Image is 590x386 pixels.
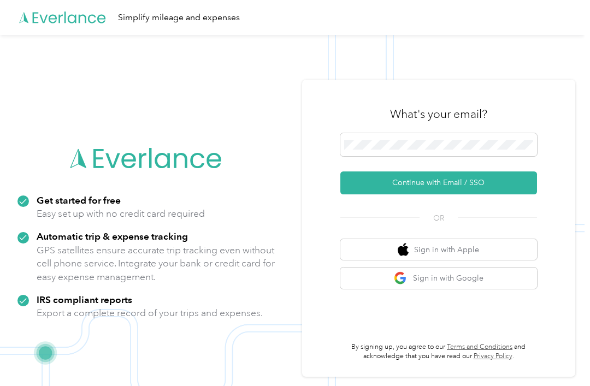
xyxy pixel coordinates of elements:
[37,230,188,242] strong: Automatic trip & expense tracking
[398,243,409,257] img: apple logo
[474,352,512,360] a: Privacy Policy
[37,207,205,221] p: Easy set up with no credit card required
[37,194,121,206] strong: Get started for free
[340,239,537,260] button: apple logoSign in with Apple
[340,342,537,361] p: By signing up, you agree to our and acknowledge that you have read our .
[118,11,240,25] div: Simplify mileage and expenses
[37,294,132,305] strong: IRS compliant reports
[340,268,537,289] button: google logoSign in with Google
[340,171,537,194] button: Continue with Email / SSO
[447,343,512,351] a: Terms and Conditions
[390,106,487,122] h3: What's your email?
[420,212,458,224] span: OR
[37,306,263,320] p: Export a complete record of your trips and expenses.
[394,271,408,285] img: google logo
[37,244,275,284] p: GPS satellites ensure accurate trip tracking even without cell phone service. Integrate your bank...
